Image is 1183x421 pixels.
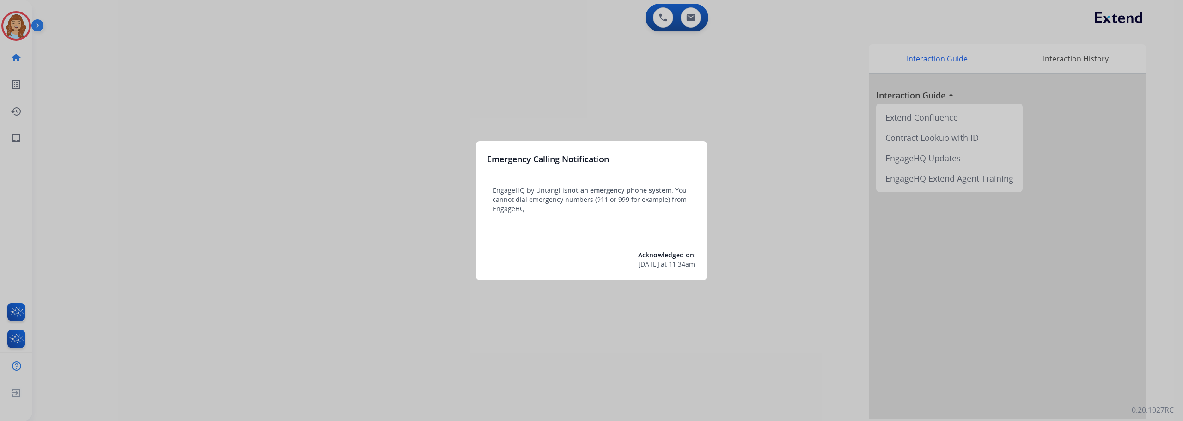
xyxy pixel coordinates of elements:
span: 11:34am [669,260,695,269]
div: at [638,260,696,269]
span: Acknowledged on: [638,250,696,259]
p: EngageHQ by Untangl is . You cannot dial emergency numbers (911 or 999 for example) from EngageHQ. [493,186,690,214]
p: 0.20.1027RC [1132,404,1174,415]
h3: Emergency Calling Notification [487,153,609,165]
span: not an emergency phone system [567,186,671,195]
span: [DATE] [638,260,659,269]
